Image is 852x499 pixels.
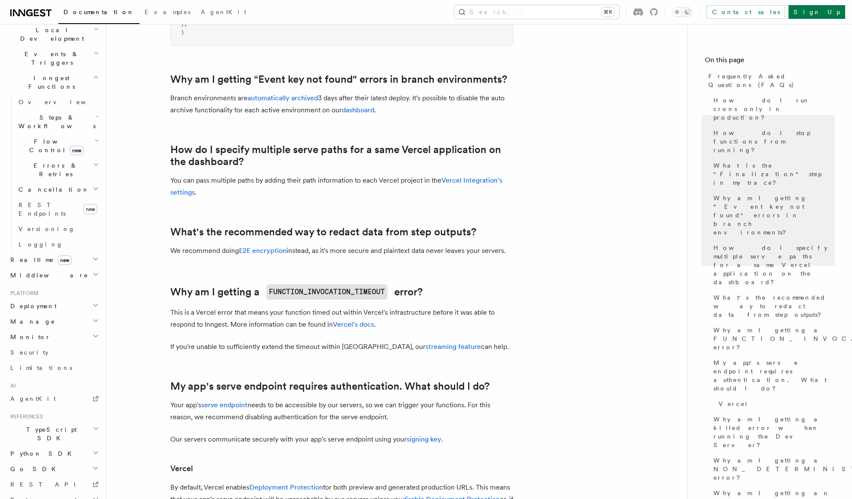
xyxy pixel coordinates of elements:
span: Flow Control [15,137,94,154]
a: Why am I getting “Event key not found" errors in branch environments? [170,73,507,85]
a: REST API [7,477,101,492]
button: Inngest Functions [7,70,101,94]
span: Manage [7,317,55,326]
span: How do I stop functions from running? [713,129,835,154]
a: My app's serve endpoint requires authentication. What should I do? [710,355,835,396]
a: signing key [407,435,441,443]
span: TypeScript SDK [7,425,93,442]
a: How do I stop functions from running? [710,125,835,158]
a: Deployment Protection [249,483,323,491]
a: automatically archived [248,94,318,102]
span: new [69,146,84,155]
p: Branch environments are 3 days after their latest deploy. It's possible to disable the auto archi... [170,92,514,116]
a: Contact sales [707,5,785,19]
span: Overview [18,99,107,105]
a: Sign Up [789,5,845,19]
p: If you're unable to sufficiently extend the timeout within [GEOGRAPHIC_DATA], our can help. [170,341,514,353]
a: Frequently Asked Questions (FAQs) [705,69,835,93]
span: Platform [7,290,39,297]
button: Python SDK [7,446,101,461]
code: FUNCTION_INVOCATION_TIMEOUT [266,284,387,300]
span: How do I specify multiple serve paths for a same Vercel application on the dashboard? [713,243,835,286]
a: How do I run crons only in production? [710,93,835,125]
span: Why am I getting a killed error when running the Dev Server? [713,415,835,449]
span: What's the recommended way to redact data from step outputs? [713,293,835,319]
a: What is the "Finalization" step in my trace? [710,158,835,190]
span: How do I run crons only in production? [713,96,835,122]
button: Middleware [7,268,101,283]
a: Vercel [715,396,835,412]
a: Why am I getting a NON_DETERMINISTIC_FUNCTION error? [710,453,835,485]
a: Logging [15,237,101,252]
a: Vercel [170,463,193,475]
span: AI [7,382,16,389]
p: Our servers communicate securely with your app's serve endpoint using your . [170,433,514,445]
a: Why am I getting aFUNCTION_INVOCATION_TIMEOUTerror? [170,284,423,300]
a: streaming feature [426,343,481,351]
span: Security [10,349,48,356]
a: How do I specify multiple serve paths for a same Vercel application on the dashboard? [710,240,835,290]
span: What is the "Finalization" step in my trace? [713,161,835,187]
span: Cancellation [15,185,89,194]
span: Monitor [7,333,51,341]
button: Toggle dark mode [672,7,692,17]
span: Vercel [719,400,748,408]
button: Events & Triggers [7,46,101,70]
span: Frequently Asked Questions (FAQs) [708,72,835,89]
p: Your app's needs to be accessible by our servers, so we can trigger your functions. For this reas... [170,399,514,423]
button: Errors & Retries [15,158,101,182]
button: Deployment [7,298,101,314]
span: References [7,413,43,420]
a: E2E encryption [239,246,287,255]
a: Vercel's docs [333,320,374,328]
span: Errors & Retries [15,161,93,178]
span: REST API [10,481,83,488]
span: Events & Triggers [7,50,94,67]
a: Examples [139,3,196,23]
a: REST Endpointsnew [15,197,101,221]
a: What's the recommended way to redact data from step outputs? [170,226,476,238]
p: We recommend doing instead, as it's more secure and plaintext data never leaves your servers. [170,245,514,257]
p: This is a Vercel error that means your function timed out within Vercel's infrastructure before i... [170,307,514,331]
span: Deployment [7,302,57,310]
span: Go SDK [7,465,61,473]
a: Security [7,345,101,360]
button: Steps & Workflows [15,110,101,134]
button: TypeScript SDK [7,422,101,446]
span: Logging [18,241,63,248]
span: Limitations [10,364,72,371]
span: new [57,256,72,265]
a: Documentation [58,3,139,24]
span: Examples [145,9,190,15]
span: Versioning [18,225,75,232]
h4: On this page [705,55,835,69]
a: dashboard [342,106,374,114]
span: Realtime [7,256,72,264]
a: Overview [15,94,101,110]
span: Why am I getting “Event key not found" errors in branch environments? [713,194,835,237]
p: You can pass multiple paths by adding their path information to each Vercel project in the . [170,174,514,198]
kbd: ⌘K [602,8,614,16]
button: Local Development [7,22,101,46]
button: Search...⌘K [454,5,619,19]
span: My app's serve endpoint requires authentication. What should I do? [713,358,835,393]
a: How do I specify multiple serve paths for a same Vercel application on the dashboard? [170,144,514,168]
button: Realtimenew [7,252,101,268]
button: Monitor [7,329,101,345]
div: Inngest Functions [7,94,101,252]
button: Manage [7,314,101,329]
a: Why am I getting a FUNCTION_INVOCATION_TIMEOUT error? [710,322,835,355]
span: Steps & Workflows [15,113,96,130]
a: What's the recommended way to redact data from step outputs? [710,290,835,322]
span: new [83,204,97,214]
span: AgentKit [201,9,246,15]
a: My app's serve endpoint requires authentication. What should I do? [170,380,489,392]
button: Go SDK [7,461,101,477]
a: Why am I getting “Event key not found" errors in branch environments? [710,190,835,240]
span: Python SDK [7,449,77,458]
button: Flow Controlnew [15,134,101,158]
span: AgentKit [10,395,56,402]
span: Local Development [7,26,94,43]
a: AgentKit [196,3,251,23]
span: Documentation [63,9,134,15]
